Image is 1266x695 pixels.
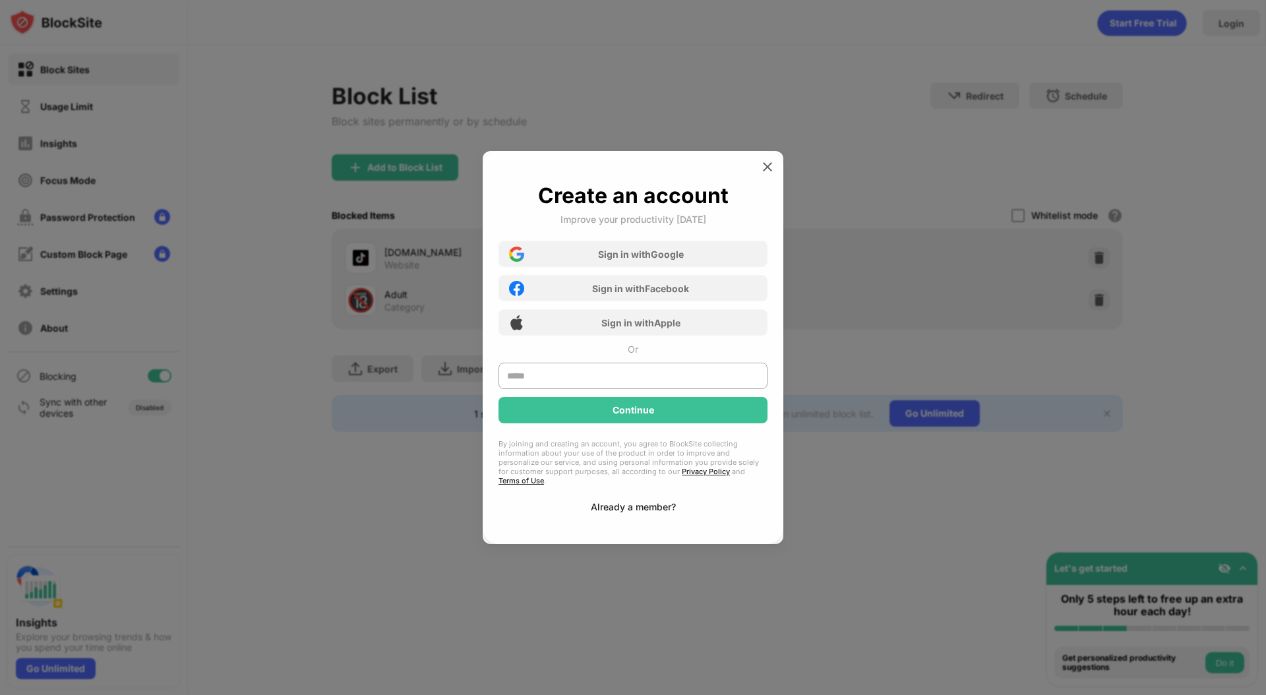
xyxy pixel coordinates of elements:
div: Improve your productivity [DATE] [560,214,706,225]
img: google-icon.png [509,247,524,262]
a: Terms of Use [498,476,544,485]
div: Sign in with Apple [601,317,680,328]
div: Continue [613,405,654,415]
a: Privacy Policy [682,467,730,476]
div: Or [628,344,638,355]
img: apple-icon.png [509,315,524,330]
div: Sign in with Google [598,249,684,260]
div: By joining and creating an account, you agree to BlockSite collecting information about your use ... [498,439,768,485]
div: Create an account [538,183,729,208]
div: Sign in with Facebook [592,283,689,294]
div: Already a member? [591,501,676,512]
img: facebook-icon.png [509,281,524,296]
